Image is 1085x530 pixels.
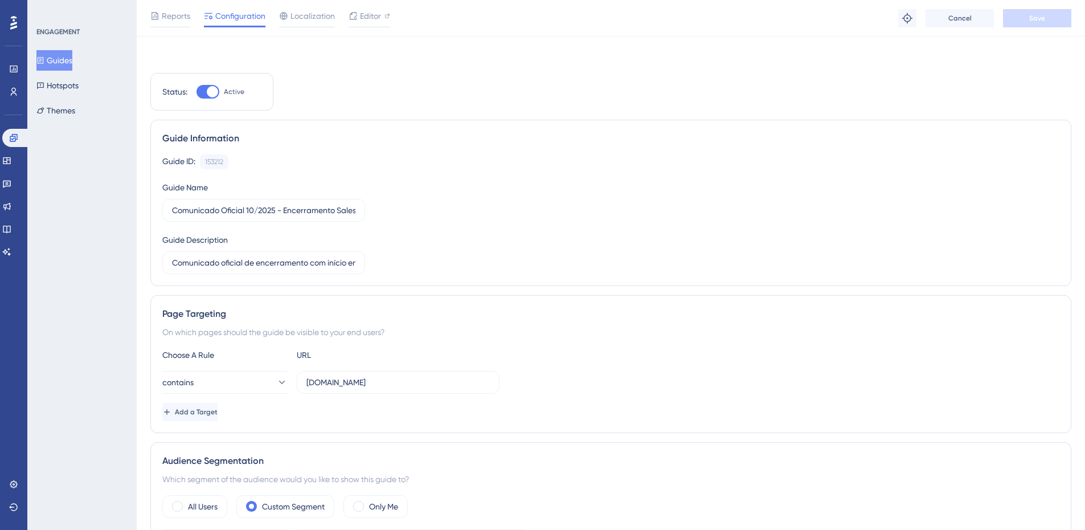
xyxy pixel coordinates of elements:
[162,132,1059,145] div: Guide Information
[224,87,244,96] span: Active
[162,307,1059,321] div: Page Targeting
[162,371,288,394] button: contains
[162,154,195,169] div: Guide ID:
[162,454,1059,468] div: Audience Segmentation
[36,75,79,96] button: Hotspots
[215,9,265,23] span: Configuration
[262,500,325,513] label: Custom Segment
[162,325,1059,339] div: On which pages should the guide be visible to your end users?
[162,85,187,99] div: Status:
[297,348,422,362] div: URL
[369,500,398,513] label: Only Me
[36,50,72,71] button: Guides
[1029,14,1045,23] span: Save
[360,9,381,23] span: Editor
[306,376,490,389] input: yourwebsite.com/path
[162,233,228,247] div: Guide Description
[162,9,190,23] span: Reports
[1003,9,1071,27] button: Save
[162,181,208,194] div: Guide Name
[290,9,335,23] span: Localization
[205,157,223,166] div: 153212
[188,500,218,513] label: All Users
[162,376,194,389] span: contains
[162,403,218,421] button: Add a Target
[926,9,994,27] button: Cancel
[162,472,1059,486] div: Which segment of the audience would you like to show this guide to?
[36,27,80,36] div: ENGAGEMENT
[36,100,75,121] button: Themes
[175,407,218,417] span: Add a Target
[162,348,288,362] div: Choose A Rule
[948,14,972,23] span: Cancel
[172,256,355,269] input: Type your Guide’s Description here
[172,204,355,217] input: Type your Guide’s Name here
